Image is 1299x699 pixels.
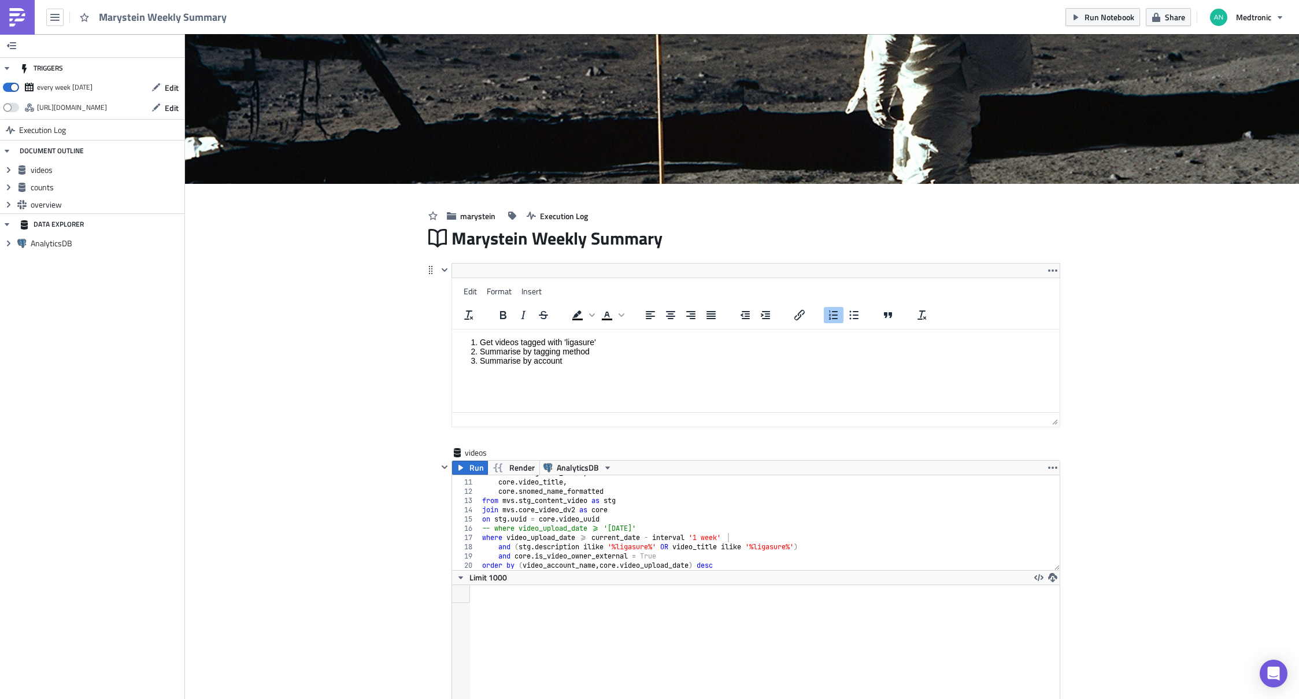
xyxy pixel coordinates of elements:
button: Limit 1000 [452,571,511,585]
button: Align left [641,307,660,323]
div: TRIGGERS [20,58,63,79]
button: Medtronic [1203,5,1290,30]
span: Limit 1000 [469,571,507,583]
div: 16 [452,524,480,533]
span: marystein [460,210,495,222]
div: 17 [452,533,480,542]
button: Run Notebook [1065,8,1140,26]
span: Execution Log [19,120,66,140]
button: Align center [661,307,680,323]
span: Insert [521,285,542,297]
button: Decrease indent [735,307,755,323]
span: Marystein Weekly Summary [99,10,228,24]
span: Format [487,285,512,297]
span: overview [31,199,182,210]
button: Increase indent [756,307,775,323]
button: Clear formatting [912,307,932,323]
span: AnalyticsDB [31,238,182,249]
button: Clear formatting [459,307,479,323]
button: Strikethrough [534,307,553,323]
div: https://pushmetrics.io/api/v1/report/GKlBRKkle0/webhook?token=25ff1f6343f54efd89eaabba622bb0ce [37,99,107,116]
div: 11 [452,478,480,487]
button: Execution Log [521,207,594,225]
button: Run [452,461,488,475]
button: Bold [493,307,513,323]
span: Run [469,461,484,475]
span: Edit [165,102,179,114]
div: 20 [452,561,480,570]
div: DOCUMENT OUTLINE [20,140,84,161]
div: Background color [568,307,597,323]
button: Insert/edit link [790,307,809,323]
div: 14 [452,505,480,515]
button: Render [487,461,540,475]
div: Resize [1048,413,1060,427]
div: 12 [452,487,480,496]
span: counts [31,182,182,193]
div: Open Intercom Messenger [1260,660,1287,687]
span: Marystein Weekly Summary [451,227,664,249]
span: Medtronic [1236,11,1271,23]
span: videos [31,165,182,175]
div: Text color [597,307,626,323]
button: Edit [146,79,184,97]
button: Edit [146,99,184,117]
button: Share [1146,8,1191,26]
div: 18 [452,542,480,552]
button: AnalyticsDB [539,461,616,475]
span: Edit [165,82,179,94]
button: Align right [681,307,701,323]
div: DATA EXPLORER [20,214,84,235]
span: Edit [464,285,477,297]
button: Italic [513,307,533,323]
button: Justify [701,307,721,323]
span: Run Notebook [1085,11,1134,23]
span: Share [1165,11,1185,23]
button: Hide content [438,263,451,277]
button: Blockquote [878,307,898,323]
span: Render [509,461,535,475]
button: Bullet list [844,307,864,323]
div: 13 [452,496,480,505]
span: Execution Log [540,210,588,222]
img: Avatar [1209,8,1228,27]
img: PushMetrics [8,8,27,27]
button: Hide content [438,460,451,474]
button: Numbered list [824,307,843,323]
div: 15 [452,515,480,524]
span: AnalyticsDB [557,461,599,475]
div: every week on Monday [37,79,92,96]
span: videos [465,447,511,458]
button: marystein [441,207,501,225]
iframe: Rich Text Area [452,330,1060,412]
div: 19 [452,552,480,561]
